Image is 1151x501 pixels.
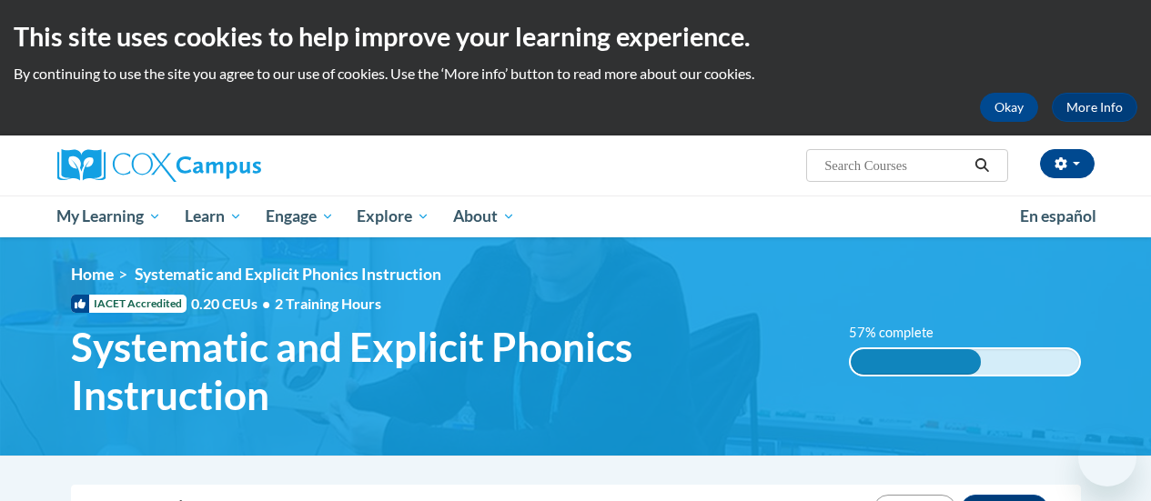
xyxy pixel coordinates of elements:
span: My Learning [56,205,161,227]
img: Cox Campus [57,149,261,182]
button: Okay [980,93,1038,122]
span: Explore [357,205,429,227]
a: Engage [254,195,346,237]
a: En español [1008,197,1108,235]
div: 57% complete [851,349,981,375]
a: More Info [1052,93,1137,122]
span: About [453,205,515,227]
a: Learn [173,195,254,237]
h2: This site uses cookies to help improve your learning experience. [14,18,1137,55]
button: Search [968,155,995,176]
input: Search Courses [823,155,968,176]
span: • [262,295,270,312]
span: Systematic and Explicit Phonics Instruction [71,323,822,419]
a: About [441,195,527,237]
label: 57% complete [849,323,954,343]
span: Systematic and Explicit Phonics Instruction [135,265,441,284]
div: Main menu [44,195,1108,237]
span: 2 Training Hours [275,295,381,312]
span: 0.20 CEUs [191,294,275,314]
button: Account Settings [1040,149,1095,178]
iframe: Button to launch messaging window [1078,428,1136,486]
a: Home [71,265,114,284]
span: Engage [266,205,334,227]
p: By continuing to use the site you agree to our use of cookies. Use the ‘More info’ button to read... [14,64,1137,84]
span: Learn [185,205,242,227]
a: Cox Campus [57,149,385,182]
span: IACET Accredited [71,295,187,313]
span: En español [1020,206,1096,225]
a: My Learning [45,195,174,237]
a: Explore [345,195,441,237]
